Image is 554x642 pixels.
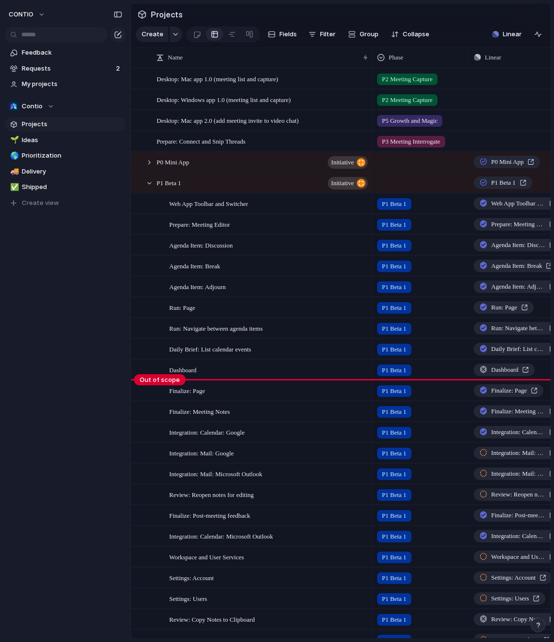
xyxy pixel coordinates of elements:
[382,469,407,479] span: P1 Beta 1
[305,27,339,42] button: Filter
[169,551,244,562] span: Workspace and User Services
[491,323,545,333] span: Run: Navigate between agenda items
[491,157,524,167] span: P0 Mini App
[360,29,379,39] span: Group
[22,167,122,176] span: Delivery
[169,406,230,417] span: Finalize: Meeting Notes
[382,449,407,458] span: P1 Beta 1
[5,180,126,194] div: ✅Shipped
[169,530,273,541] span: Integration: Calendar: Microsoft Outlook
[491,490,545,499] span: Review: Reopen notes for editing
[169,510,250,521] span: Finalize: Post-meeting feedback
[491,178,516,188] span: P1 Beta 1
[9,151,18,160] button: 🌎
[491,365,518,375] span: Dashboard
[382,511,407,521] span: P1 Beta 1
[22,102,43,111] span: Contio
[474,571,552,584] a: Settings: Account
[22,79,122,89] span: My projects
[491,199,545,208] span: Web App Toolbar and Switcher
[169,489,254,500] span: Review: Reopen notes for editing
[328,156,368,169] button: initiative
[382,490,407,500] span: P1 Beta 1
[5,164,126,179] a: 🚚Delivery
[5,196,126,210] button: Create view
[5,77,126,91] a: My projects
[474,384,543,397] a: Finalize: Page
[157,94,291,105] span: Desktop: Windows app 1.0 (meeting list and capture)
[22,198,59,208] span: Create view
[331,156,354,169] span: initiative
[491,282,545,292] span: Agenda Item: Adjourn
[382,345,407,354] span: P1 Beta 1
[134,374,186,386] span: Out of scope
[142,29,163,39] span: Create
[485,53,501,62] span: Linear
[157,156,189,167] span: P0 Mini App
[491,303,517,312] span: Run: Page
[169,343,251,354] span: Daily Brief: List calendar events
[157,73,278,84] span: Desktop: Mac app 1.0 (meeting list and capture)
[491,427,545,437] span: Integration: Calendar: Google
[491,386,527,395] span: Finalize: Page
[474,301,534,314] a: Run: Page
[169,198,248,209] span: Web App Toolbar and Switcher
[382,386,407,396] span: P1 Beta 1
[382,137,440,146] span: P3 Meeting Interrogate
[22,48,122,58] span: Feedback
[503,29,522,39] span: Linear
[491,469,545,479] span: Integration: Mail: Microsoft Outlook
[10,166,17,177] div: 🚚
[157,115,299,126] span: Desktop: Mac app 2.0 (add meeting invite to video chat)
[491,219,545,229] span: Prepare: Meeting Editor
[491,552,545,562] span: Workspace and User Services
[491,511,545,520] span: Finalize: Post-meeting feedback
[169,302,195,313] span: Run: Page
[491,261,542,271] span: Agenda Item: Break
[264,27,301,42] button: Fields
[382,116,437,126] span: P5 Growth and Magic
[382,324,407,334] span: P1 Beta 1
[10,182,17,193] div: ✅
[491,240,545,250] span: Agenda Item: Discussion
[382,428,407,438] span: P1 Beta 1
[474,592,545,605] a: Settings: Users
[5,133,126,147] a: 🌱Ideas
[22,182,122,192] span: Shipped
[9,167,18,176] button: 🚚
[403,29,429,39] span: Collapse
[9,10,33,19] span: CONTIO
[10,134,17,146] div: 🌱
[382,282,407,292] span: P1 Beta 1
[5,99,126,114] button: Contio
[382,532,407,541] span: P1 Beta 1
[382,407,407,417] span: P1 Beta 1
[382,220,407,230] span: P1 Beta 1
[157,177,181,188] span: P1 Beta 1
[169,239,233,250] span: Agenda Item: Discussion
[382,303,407,313] span: P1 Beta 1
[491,594,529,603] span: Settings: Users
[157,135,246,146] span: Prepare: Connect and Snip Threads
[382,262,407,271] span: P1 Beta 1
[22,151,122,160] span: Prioritization
[382,615,407,625] span: P1 Beta 1
[169,447,234,458] span: Integration: Mail: Google
[149,6,185,23] span: Projects
[491,614,545,624] span: Review: Copy Notes to Clipboard
[169,572,214,583] span: Settings: Account
[169,613,255,625] span: Review: Copy Notes to Clipboard
[169,281,226,292] span: Agenda Item: Adjourn
[491,344,545,354] span: Daily Brief: List calendar events
[136,27,168,42] button: Create
[474,176,532,189] a: P1 Beta 1
[9,135,18,145] button: 🌱
[169,322,263,334] span: Run: Navigate between agenda items
[474,364,535,376] a: Dashboard
[4,7,50,22] button: CONTIO
[488,27,525,42] button: Linear
[343,27,383,42] button: Group
[491,407,545,416] span: Finalize: Meeting Notes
